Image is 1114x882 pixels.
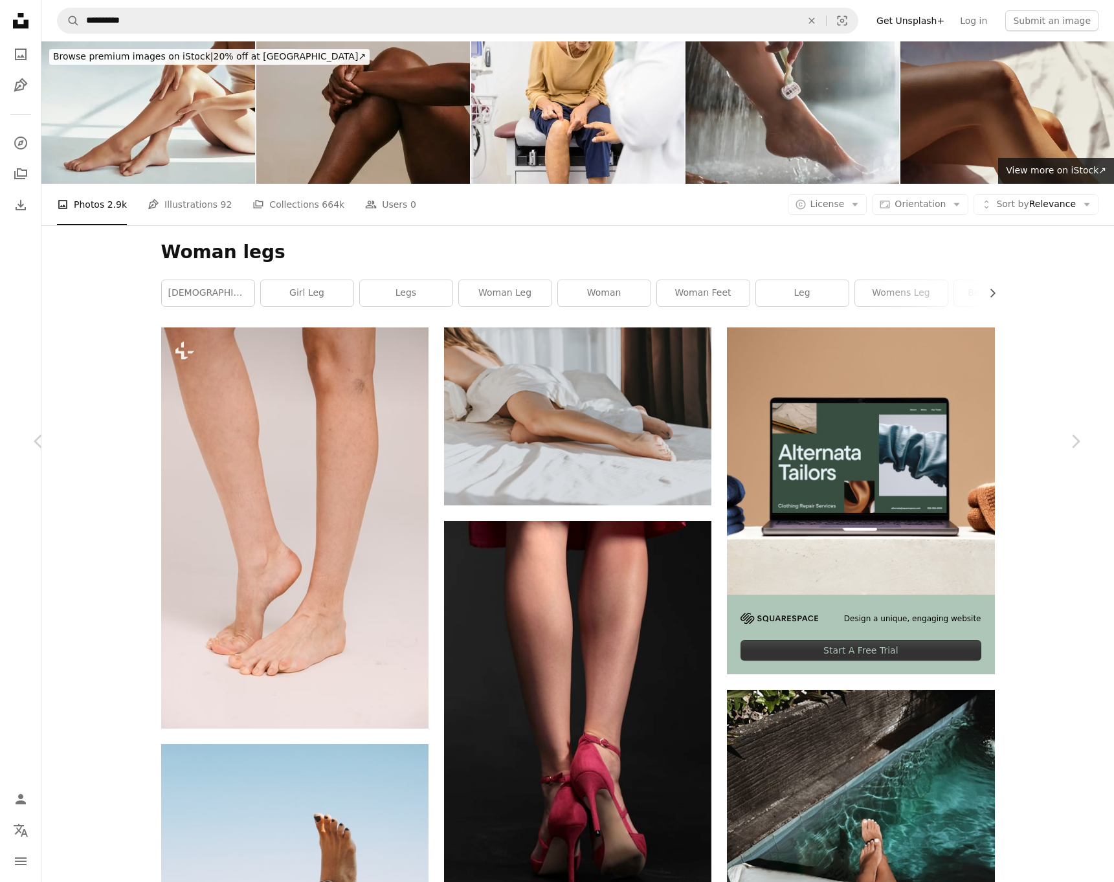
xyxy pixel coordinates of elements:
img: file-1705255347840-230a6ab5bca9image [741,613,818,624]
a: Explore [8,130,34,156]
a: a woman lying on a bed [444,410,711,422]
span: Relevance [996,198,1076,211]
span: Sort by [996,199,1029,209]
button: scroll list to the right [981,280,995,306]
span: 20% off at [GEOGRAPHIC_DATA] ↗ [53,51,366,61]
a: Log in [952,10,995,31]
img: Woman, legs and beauty in studio for skin, grooming and hygiene treatment against grey a backgrou... [41,41,255,184]
a: a woman's legs in high heels on a black background [444,716,711,727]
a: Illustrations [8,72,34,98]
span: License [810,199,845,209]
img: African woman sitting, holding knee photo [256,41,470,184]
a: leg [756,280,849,306]
img: Close up of unrecognizable woman shaving her leg under the shower. [685,41,899,184]
img: a woman lying on a bed [444,327,711,505]
img: Woman body care. Close up of long female tanned legs with perfect smooth soft skin [900,41,1114,184]
button: Menu [8,848,34,874]
img: Unrecognizable senior woman shows unrecognizable doctor painful knee [471,41,685,184]
a: Download History [8,192,34,218]
a: Design a unique, engaging websiteStart A Free Trial [727,327,994,674]
a: Users 0 [365,184,416,225]
img: a person standing on a white surface with their bare feet [161,327,429,729]
a: Photos [8,41,34,67]
a: beautiful legs [954,280,1047,306]
a: Collections 664k [252,184,344,225]
span: Browse premium images on iStock | [53,51,213,61]
a: Collections [8,161,34,187]
a: a person standing on a white surface with their bare feet [161,522,429,533]
a: Browse premium images on iStock|20% off at [GEOGRAPHIC_DATA]↗ [41,41,377,72]
a: a woman laying on top of a white pillow next to a pool [727,862,994,874]
div: Start A Free Trial [741,640,981,661]
a: [DEMOGRAPHIC_DATA] legs [162,280,254,306]
span: 92 [221,197,232,212]
img: file-1707885205802-88dd96a21c72image [727,327,994,595]
span: 664k [322,197,344,212]
button: Visual search [827,8,858,33]
span: Design a unique, engaging website [844,613,981,624]
a: woman feet [657,280,750,306]
span: View more on iStock ↗ [1006,165,1106,175]
span: 0 [410,197,416,212]
button: Orientation [872,194,968,215]
a: Illustrations 92 [148,184,232,225]
a: Next [1036,379,1114,503]
button: Sort byRelevance [974,194,1098,215]
h1: Woman legs [161,241,995,264]
a: woman [558,280,651,306]
button: Submit an image [1005,10,1098,31]
a: View more on iStock↗ [998,158,1114,184]
a: girl leg [261,280,353,306]
a: Log in / Sign up [8,786,34,812]
button: Language [8,817,34,843]
button: Search Unsplash [58,8,80,33]
button: Clear [797,8,826,33]
a: woman leg [459,280,551,306]
a: legs [360,280,452,306]
button: License [788,194,867,215]
form: Find visuals sitewide [57,8,858,34]
a: womens leg [855,280,948,306]
a: Get Unsplash+ [869,10,952,31]
span: Orientation [895,199,946,209]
